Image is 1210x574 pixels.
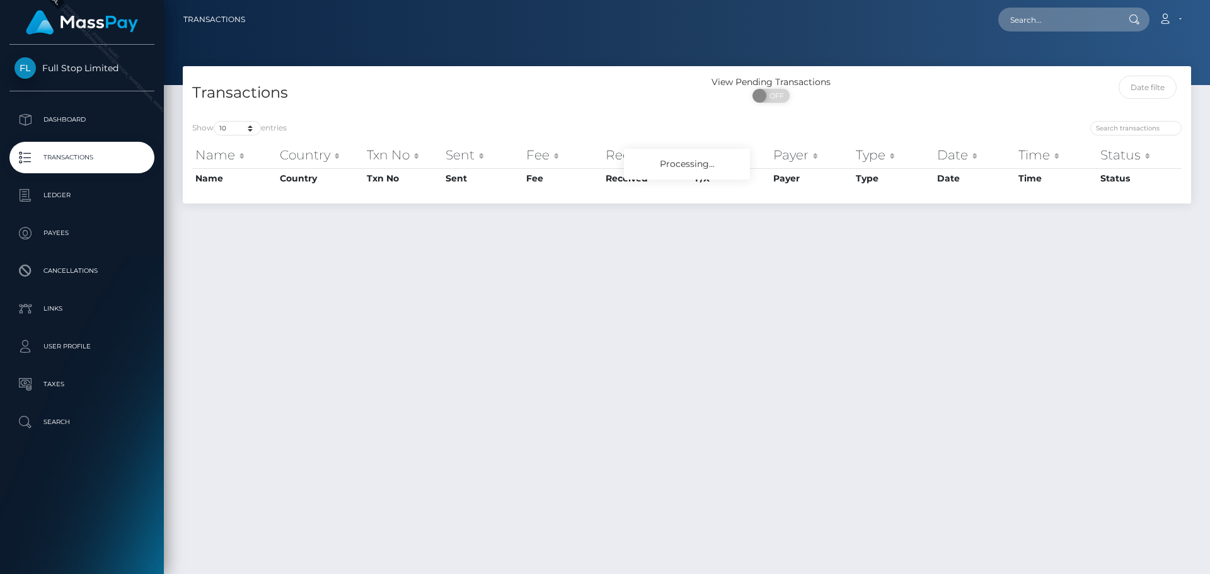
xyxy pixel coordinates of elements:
th: Date [934,168,1015,188]
a: Cancellations [9,255,154,287]
th: Fee [523,142,602,168]
div: View Pending Transactions [687,76,855,89]
th: Type [853,142,934,168]
th: Received [602,168,692,188]
th: Name [192,142,277,168]
th: Time [1015,168,1097,188]
p: Transactions [14,148,149,167]
a: Transactions [183,6,245,33]
a: Links [9,293,154,324]
th: Date [934,142,1015,168]
a: Payees [9,217,154,249]
p: Cancellations [14,261,149,280]
th: Txn No [364,142,442,168]
th: Received [602,142,692,168]
th: Country [277,142,364,168]
img: Full Stop Limited [14,57,36,79]
p: Payees [14,224,149,243]
th: Country [277,168,364,188]
h4: Transactions [192,82,677,104]
th: Payer [770,168,853,188]
p: Search [14,413,149,432]
p: User Profile [14,337,149,356]
th: Fee [523,168,602,188]
p: Links [14,299,149,318]
a: Transactions [9,142,154,173]
p: Dashboard [14,110,149,129]
span: OFF [759,89,791,103]
label: Show entries [192,121,287,135]
p: Taxes [14,375,149,394]
a: User Profile [9,331,154,362]
th: Sent [442,142,523,168]
th: Time [1015,142,1097,168]
img: MassPay Logo [26,10,138,35]
th: Sent [442,168,523,188]
input: Search... [998,8,1117,32]
th: Status [1097,168,1182,188]
div: Processing... [624,149,750,180]
th: Name [192,168,277,188]
a: Ledger [9,180,154,211]
p: Ledger [14,186,149,205]
input: Search transactions [1090,121,1182,135]
span: Full Stop Limited [9,62,154,74]
th: Payer [770,142,853,168]
th: Type [853,168,934,188]
a: Dashboard [9,104,154,135]
input: Date filter [1119,76,1177,99]
a: Taxes [9,369,154,400]
th: F/X [692,142,770,168]
select: Showentries [214,121,261,135]
th: Txn No [364,168,442,188]
th: Status [1097,142,1182,168]
a: Search [9,406,154,438]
